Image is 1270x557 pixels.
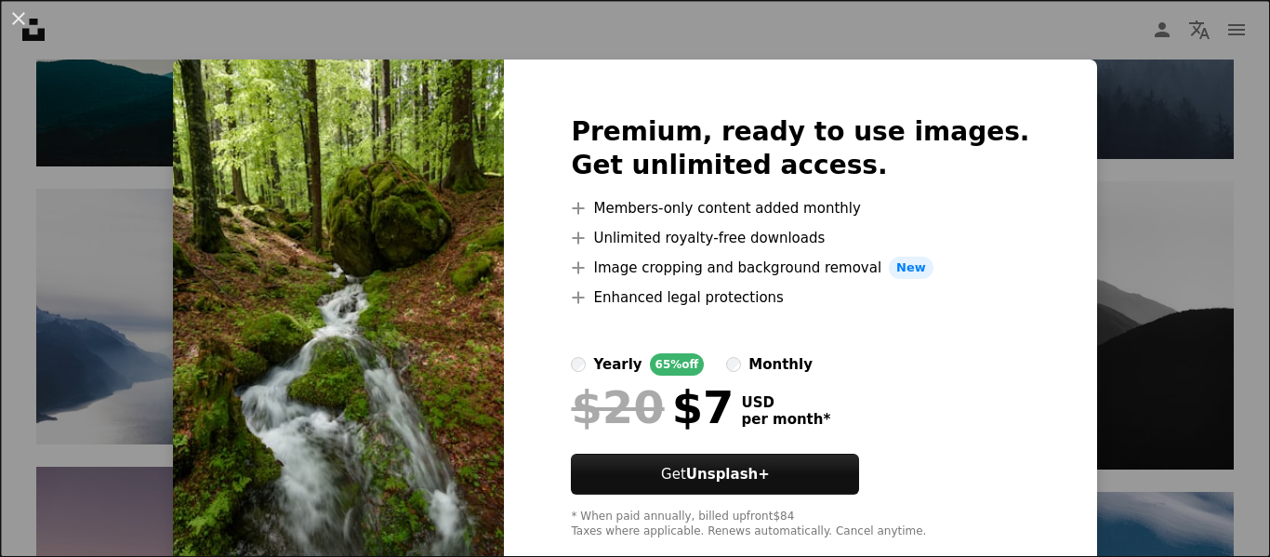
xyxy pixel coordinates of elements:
[650,353,705,376] div: 65% off
[593,353,642,376] div: yearly
[7,43,1263,60] div: Sort A > Z
[7,60,1263,76] div: Sort New > Old
[7,110,1263,126] div: Options
[7,126,1263,143] div: Sign out
[741,394,830,411] span: USD
[889,257,933,279] span: New
[571,454,859,495] button: GetUnsplash+
[571,286,1029,309] li: Enhanced legal protections
[571,383,664,431] span: $20
[571,357,586,372] input: yearly65%off
[748,353,813,376] div: monthly
[7,76,1263,93] div: Move To ...
[571,510,1029,539] div: * When paid annually, billed upfront $84 Taxes where applicable. Renews automatically. Cancel any...
[726,357,741,372] input: monthly
[571,257,1029,279] li: Image cropping and background removal
[571,227,1029,249] li: Unlimited royalty-free downloads
[7,7,389,24] div: Home
[741,411,830,428] span: per month *
[571,383,734,431] div: $7
[686,466,770,483] strong: Unsplash+
[7,93,1263,110] div: Delete
[571,115,1029,182] h2: Premium, ready to use images. Get unlimited access.
[571,197,1029,219] li: Members-only content added monthly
